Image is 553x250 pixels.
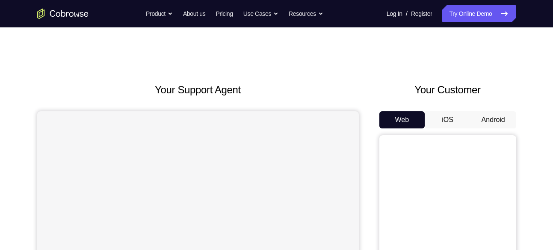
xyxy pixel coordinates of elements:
[37,82,359,98] h2: Your Support Agent
[379,82,516,98] h2: Your Customer
[470,111,516,128] button: Android
[379,111,425,128] button: Web
[289,5,323,22] button: Resources
[387,5,402,22] a: Log In
[146,5,173,22] button: Product
[442,5,516,22] a: Try Online Demo
[216,5,233,22] a: Pricing
[411,5,432,22] a: Register
[406,9,408,19] span: /
[243,5,278,22] button: Use Cases
[37,9,89,19] a: Go to the home page
[425,111,470,128] button: iOS
[183,5,205,22] a: About us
